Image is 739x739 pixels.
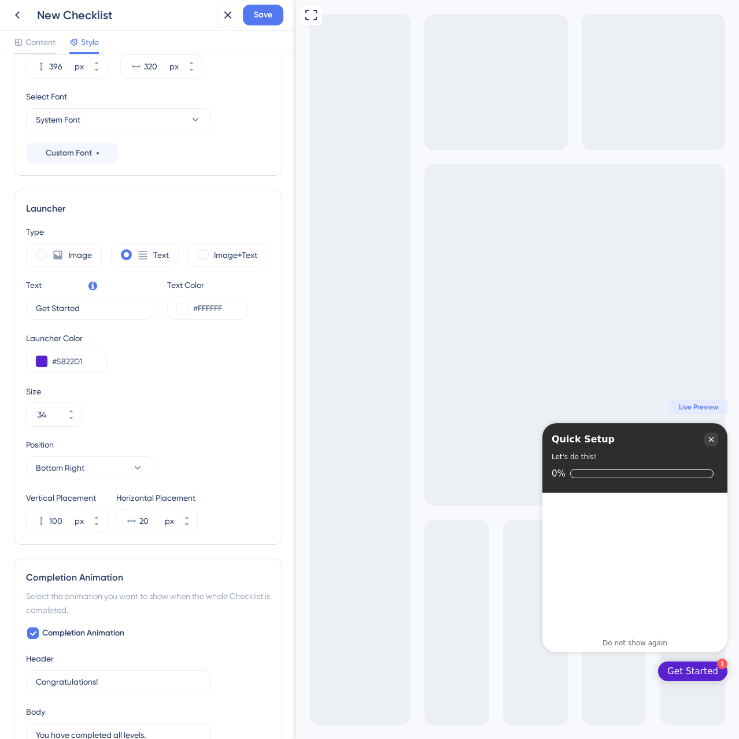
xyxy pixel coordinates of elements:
[26,108,211,131] button: System Font
[26,225,270,239] div: Type
[86,509,107,521] button: px
[167,278,248,292] div: Text Color
[214,248,257,262] label: Image+Text
[116,491,197,505] div: Horizontal Placement
[362,662,431,681] div: Open Get Started checklist, remaining modules: 1
[176,521,197,533] button: px
[371,666,422,677] div: Get Started
[26,438,153,452] div: Position
[37,7,213,23] div: New Checklist
[42,626,124,640] span: Completion Animation
[153,248,169,262] label: Text
[86,55,107,66] button: px
[254,8,272,22] span: Save
[26,202,270,216] div: Launcher
[26,456,153,479] button: Bottom Right
[26,491,107,505] div: Vertical Placement
[243,5,283,25] button: Save
[86,66,107,78] button: px
[36,675,201,688] input: Congratulations!
[26,652,54,666] div: Header
[81,35,99,49] span: Style
[181,55,202,66] button: px
[26,90,270,104] div: Select Font
[49,514,72,528] input: px
[86,521,107,533] button: px
[36,461,84,475] span: Bottom Right
[408,433,422,446] div: Close Checklist
[246,493,431,630] div: Checklist items
[176,509,197,521] button: px
[144,60,167,73] input: px
[75,60,84,73] div: px
[36,302,143,315] input: Get Started
[181,66,202,78] button: px
[256,433,319,446] div: Quick Setup
[49,60,72,73] input: px
[256,451,300,463] div: Let's do this!
[26,143,119,164] button: Custom Font
[26,331,107,345] div: Launcher Color
[26,589,270,617] div: Select the animation you want to show when the whole Checklist is completed.
[26,705,45,719] div: Body
[25,35,56,49] span: Content
[139,514,162,528] input: px
[256,468,269,479] div: 0%
[26,385,270,398] div: Size
[75,514,84,528] div: px
[169,60,179,73] div: px
[383,402,422,412] span: Live Preview
[246,423,431,652] div: Checklist Container
[256,468,422,479] div: Checklist progress: 0%
[165,514,174,528] div: px
[421,659,431,669] div: 1
[36,113,80,127] span: System Font
[68,248,92,262] label: Image
[26,278,42,292] div: Text
[306,638,371,648] div: Do not show again
[26,571,270,585] div: Completion Animation
[46,146,92,160] span: Custom Font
